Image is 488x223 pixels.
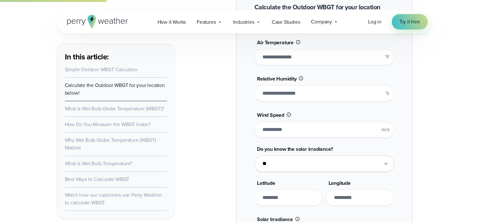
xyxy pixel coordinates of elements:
span: Air Temperature [257,39,294,46]
a: Try it free [392,14,428,30]
h3: In this article: [65,52,167,62]
span: Solar Irradiance [257,216,293,223]
span: Industries [233,18,254,26]
span: Wind Speed [257,111,284,119]
span: Latitude [257,179,275,187]
a: Case Studies [266,15,306,29]
span: Log in [368,18,381,25]
a: Best Ways to Calculate WBGT [65,176,130,183]
h2: Calculate the Outdoor WBGT for your location below! [254,3,394,21]
span: Relative Humidity [257,75,297,82]
a: How it Works [152,15,192,29]
a: What is Wet Bulb Temperature? [65,160,132,167]
span: Longitude [328,179,350,187]
span: Try it free [399,18,420,26]
span: Do you know the solar irradiance? [257,145,333,153]
span: How it Works [158,18,186,26]
a: Calculate the Outdoor WBGT for your location below! [65,81,165,97]
a: What is Wet Bulb Globe Temperature (WBGT)? [65,105,165,112]
span: Company [311,18,332,26]
span: Case Studies [272,18,300,26]
a: Simple Outdoor WBGT Calculator [65,66,138,73]
a: Why Wet Bulb Globe Temperature (WBGT) Matters [65,136,156,151]
a: How Do You Measure the WBGT Index? [65,121,150,128]
a: Log in [368,18,381,26]
a: Watch how our customers use Perry Weather to calculate WBGT [65,191,162,206]
span: Features [197,18,216,26]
